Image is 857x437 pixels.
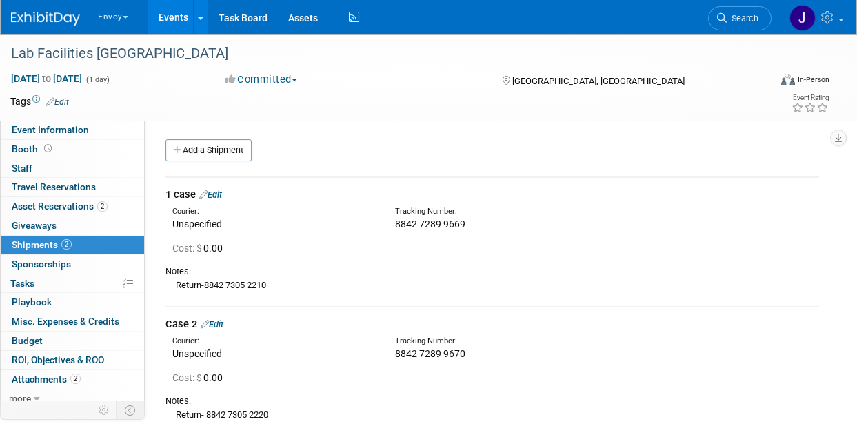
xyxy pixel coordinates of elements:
[165,395,819,407] div: Notes:
[172,372,203,383] span: Cost: $
[1,178,144,196] a: Travel Reservations
[92,401,117,419] td: Personalize Event Tab Strip
[172,347,374,360] div: Unspecified
[708,6,772,30] a: Search
[1,159,144,178] a: Staff
[6,41,760,66] div: Lab Facilities [GEOGRAPHIC_DATA]
[395,336,652,347] div: Tracking Number:
[12,143,54,154] span: Booth
[10,278,34,289] span: Tasks
[12,374,81,385] span: Attachments
[201,319,223,329] a: Edit
[12,124,89,135] span: Event Information
[12,181,96,192] span: Travel Reservations
[1,370,144,389] a: Attachments2
[85,75,110,84] span: (1 day)
[1,332,144,350] a: Budget
[221,72,303,87] button: Committed
[1,121,144,139] a: Event Information
[165,265,819,278] div: Notes:
[1,293,144,312] a: Playbook
[12,239,72,250] span: Shipments
[12,258,71,270] span: Sponsorships
[797,74,829,85] div: In-Person
[1,312,144,331] a: Misc. Expenses & Credits
[12,316,119,327] span: Misc. Expenses & Credits
[46,97,69,107] a: Edit
[1,389,144,408] a: more
[10,72,83,85] span: [DATE] [DATE]
[1,255,144,274] a: Sponsorships
[710,72,829,92] div: Event Format
[172,217,374,231] div: Unspecified
[1,351,144,369] a: ROI, Objectives & ROO
[165,278,819,292] div: Return-8842 7305 2210
[165,187,819,202] div: 1 case
[12,296,52,307] span: Playbook
[41,143,54,154] span: Booth not reserved yet
[70,374,81,384] span: 2
[165,317,819,332] div: Case 2
[1,274,144,293] a: Tasks
[781,74,795,85] img: Format-Inperson.png
[1,216,144,235] a: Giveaways
[172,372,228,383] span: 0.00
[165,407,819,422] div: Return- 8842 7305 2220
[97,201,108,212] span: 2
[172,206,374,217] div: Courier:
[61,239,72,250] span: 2
[12,354,104,365] span: ROI, Objectives & ROO
[1,140,144,159] a: Booth
[172,336,374,347] div: Courier:
[512,76,685,86] span: [GEOGRAPHIC_DATA], [GEOGRAPHIC_DATA]
[10,94,69,108] td: Tags
[172,243,203,254] span: Cost: $
[172,243,228,254] span: 0.00
[1,197,144,216] a: Asset Reservations2
[40,73,53,84] span: to
[165,139,252,161] a: Add a Shipment
[1,236,144,254] a: Shipments2
[12,220,57,231] span: Giveaways
[9,393,31,404] span: more
[199,190,222,200] a: Edit
[395,348,465,359] span: 8842 7289 9670
[12,335,43,346] span: Budget
[11,12,80,26] img: ExhibitDay
[117,401,145,419] td: Toggle Event Tabs
[12,201,108,212] span: Asset Reservations
[792,94,829,101] div: Event Rating
[395,206,652,217] div: Tracking Number:
[12,163,32,174] span: Staff
[727,13,758,23] span: Search
[395,218,465,230] span: 8842 7289 9669
[789,5,816,31] img: Jessica Luyster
